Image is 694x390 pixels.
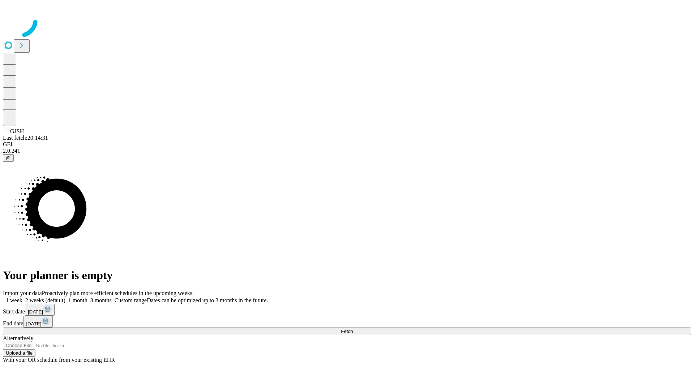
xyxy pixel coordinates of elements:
[3,328,691,335] button: Fetch
[90,297,112,303] span: 3 months
[68,297,87,303] span: 1 month
[3,316,691,328] div: End date
[3,335,33,341] span: Alternatively
[3,357,115,363] span: With your OR schedule from your existing EHR
[42,290,194,296] span: Proactively plan more efficient schedules in the upcoming weeks.
[26,321,41,326] span: [DATE]
[28,309,43,315] span: [DATE]
[115,297,147,303] span: Custom range
[10,128,24,134] span: GJSH
[23,316,53,328] button: [DATE]
[25,297,65,303] span: 2 weeks (default)
[341,329,353,334] span: Fetch
[3,349,35,357] button: Upload a file
[3,304,691,316] div: Start date
[3,154,14,162] button: @
[147,297,268,303] span: Dates can be optimized up to 3 months in the future.
[6,155,11,161] span: @
[3,148,691,154] div: 2.0.241
[3,269,691,282] h1: Your planner is empty
[3,290,42,296] span: Import your data
[25,304,55,316] button: [DATE]
[3,141,691,148] div: GEI
[3,135,48,141] span: Last fetch: 20:14:31
[6,297,22,303] span: 1 week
